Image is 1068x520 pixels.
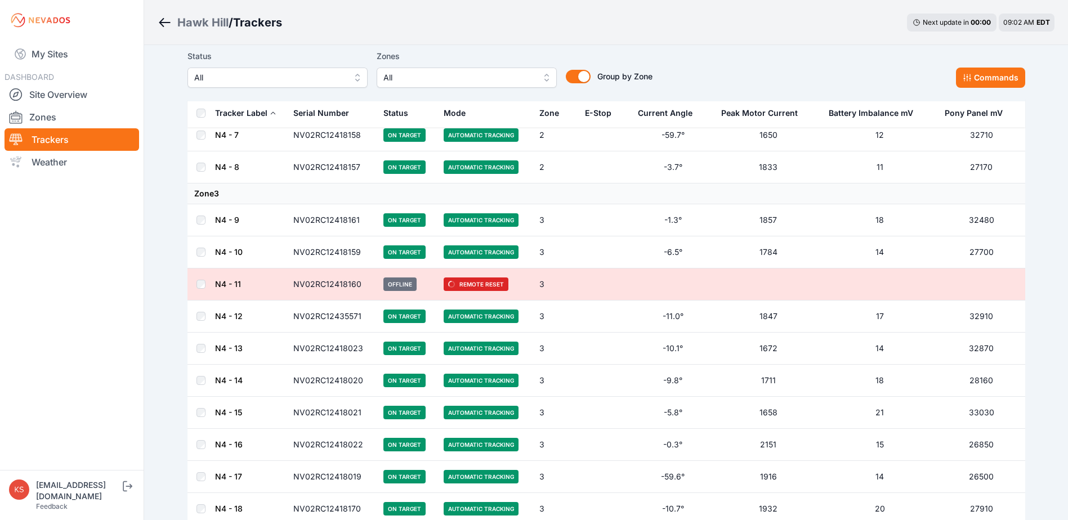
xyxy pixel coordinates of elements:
img: ksmart@nexamp.com [9,479,29,500]
td: -59.7° [631,119,714,151]
td: -9.8° [631,365,714,397]
a: Zones [5,106,139,128]
a: N4 - 10 [215,247,243,257]
span: DASHBOARD [5,72,54,82]
span: Automatic Tracking [444,128,519,142]
button: Pony Panel mV [945,100,1012,127]
label: Status [187,50,368,63]
span: All [194,71,345,84]
a: N4 - 18 [215,504,243,513]
td: 11 [822,151,938,183]
td: 3 [533,333,578,365]
span: EDT [1036,18,1050,26]
span: / [229,15,233,30]
td: 3 [533,429,578,461]
td: 32870 [938,333,1025,365]
td: 27170 [938,151,1025,183]
span: All [383,71,534,84]
div: Pony Panel mV [945,107,1003,119]
td: 32710 [938,119,1025,151]
td: 2 [533,151,578,183]
button: Zone [539,100,568,127]
td: 32480 [938,204,1025,236]
span: Automatic Tracking [444,374,519,387]
a: Weather [5,151,139,173]
span: On Target [383,342,426,355]
td: 14 [822,236,938,268]
a: N4 - 7 [215,130,239,140]
td: 26850 [938,429,1025,461]
td: 3 [533,365,578,397]
td: 12 [822,119,938,151]
td: 1784 [714,236,822,268]
span: Automatic Tracking [444,245,519,259]
td: 1711 [714,365,822,397]
td: 1916 [714,461,822,493]
td: 14 [822,333,938,365]
span: On Target [383,470,426,483]
span: On Target [383,502,426,515]
span: Automatic Tracking [444,406,519,419]
button: E-Stop [585,100,620,127]
span: Automatic Tracking [444,438,519,451]
span: Automatic Tracking [444,470,519,483]
span: Automatic Tracking [444,342,519,355]
td: 28160 [938,365,1025,397]
td: 26500 [938,461,1025,493]
span: On Target [383,213,426,227]
td: -3.7° [631,151,714,183]
a: Hawk Hill [177,15,229,30]
button: All [377,68,557,88]
button: Mode [444,100,475,127]
span: Automatic Tracking [444,213,519,227]
td: -59.6° [631,461,714,493]
td: NV02RC12418022 [287,429,377,461]
span: Remote Reset [444,277,508,291]
div: Serial Number [293,107,349,119]
a: N4 - 14 [215,375,243,385]
td: NV02RC12418021 [287,397,377,429]
td: 18 [822,365,938,397]
span: On Target [383,310,426,323]
td: NV02RC12418019 [287,461,377,493]
div: Peak Motor Current [721,107,798,119]
td: NV02RC12418161 [287,204,377,236]
td: 1658 [714,397,822,429]
span: On Target [383,374,426,387]
td: -10.1° [631,333,714,365]
div: Status [383,107,408,119]
a: N4 - 16 [215,440,243,449]
td: 3 [533,301,578,333]
span: On Target [383,406,426,419]
a: N4 - 11 [215,279,241,289]
td: 1650 [714,119,822,151]
span: Next update in [923,18,969,26]
td: 1857 [714,204,822,236]
button: Commands [956,68,1025,88]
span: Offline [383,277,417,291]
td: 3 [533,268,578,301]
nav: Breadcrumb [158,8,282,37]
td: 15 [822,429,938,461]
span: On Target [383,128,426,142]
span: On Target [383,245,426,259]
label: Zones [377,50,557,63]
div: Mode [444,107,466,119]
a: My Sites [5,41,139,68]
a: N4 - 12 [215,311,243,321]
button: Serial Number [293,100,358,127]
a: Feedback [36,502,68,510]
td: NV02RC12435571 [287,301,377,333]
td: 3 [533,461,578,493]
td: 14 [822,461,938,493]
span: Automatic Tracking [444,502,519,515]
a: N4 - 13 [215,343,243,353]
div: Tracker Label [215,107,267,119]
button: Peak Motor Current [721,100,807,127]
td: 27700 [938,236,1025,268]
button: All [187,68,368,88]
span: Group by Zone [597,71,653,81]
a: Site Overview [5,83,139,106]
td: -1.3° [631,204,714,236]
